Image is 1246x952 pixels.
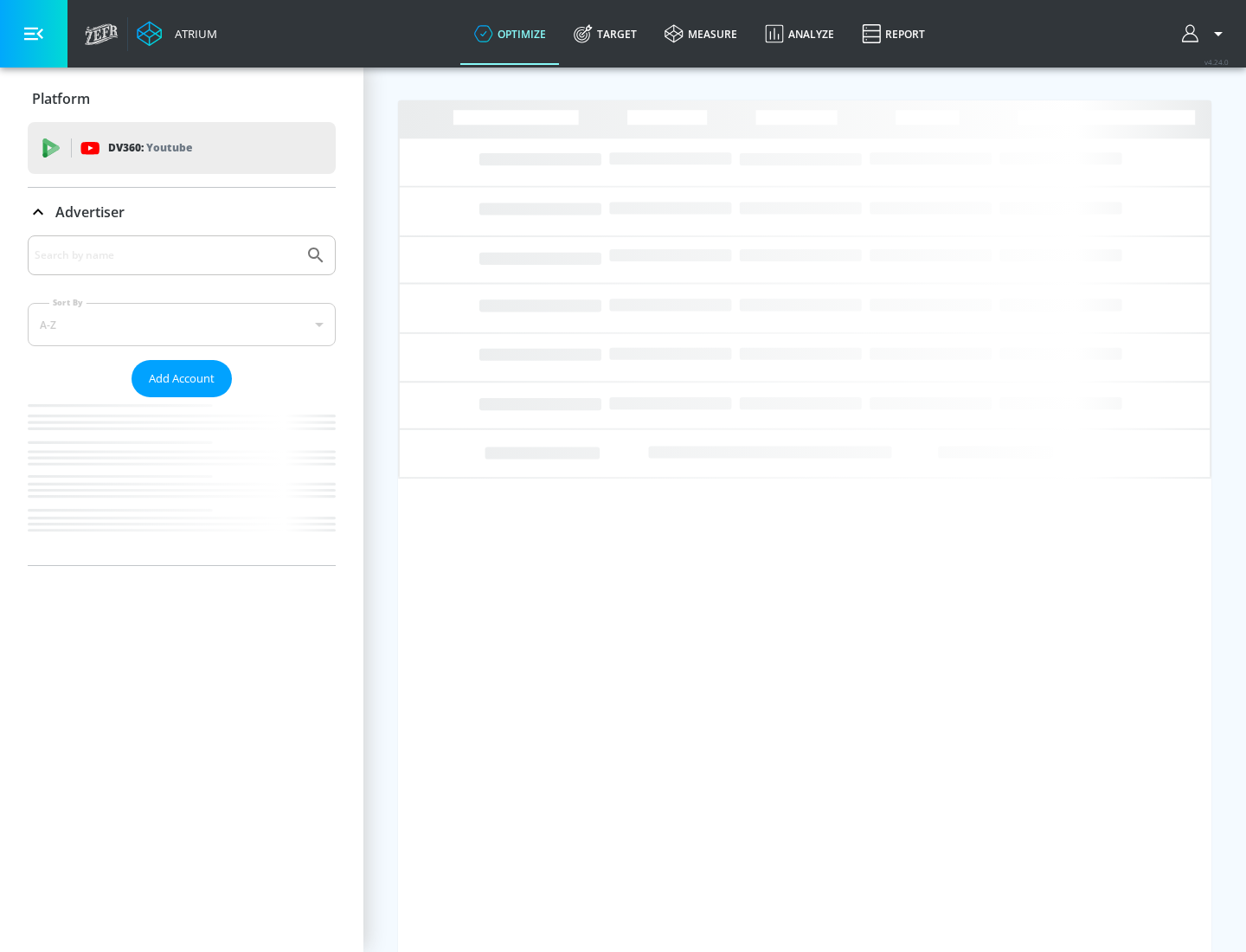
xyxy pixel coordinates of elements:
p: Advertiser [55,203,125,222]
div: Atrium [168,26,217,42]
div: Advertiser [28,235,336,565]
a: Target [560,3,651,65]
button: Add Account [132,360,232,397]
p: Youtube [146,138,192,157]
p: DV360: [108,138,192,158]
div: Platform [28,74,336,123]
div: DV360: Youtube [28,122,336,174]
a: Analyze [751,3,848,65]
span: v 4.24.0 [1204,57,1229,67]
span: Add Account [149,369,215,389]
p: Platform [32,89,90,108]
nav: list of Advertiser [28,397,336,565]
a: measure [651,3,751,65]
a: Atrium [137,21,217,47]
input: Search by name [35,244,297,267]
a: Report [848,3,939,65]
a: optimize [460,3,560,65]
div: A-Z [28,303,336,346]
label: Sort By [49,297,87,308]
div: Advertiser [28,188,336,236]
